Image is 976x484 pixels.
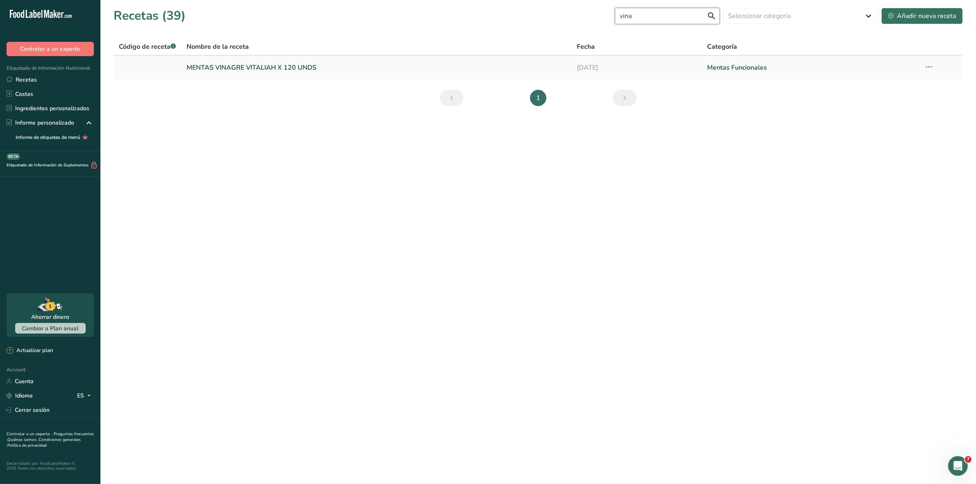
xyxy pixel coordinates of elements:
div: ES [77,391,94,401]
div: Informe personalizado [7,118,74,127]
span: 7 [965,456,971,463]
span: Nombre de la receta [187,42,249,52]
iframe: Intercom live chat [948,456,968,476]
div: Desarrollado por FoodLabelMaker © 2025 Todos los derechos reservados [7,461,94,471]
span: Cambiar a Plan anual [22,325,79,332]
h1: Recetas (39) [114,7,186,25]
div: Ahorrar dinero [31,313,69,321]
a: Condiciones generales . [7,437,81,448]
a: Idioma [7,389,33,403]
span: Fecha [577,42,595,52]
a: Mentas Funcionales [707,59,914,76]
div: BETA [7,153,20,160]
a: Contratar a un experto . [7,431,52,437]
a: Preguntas frecuentes . [7,431,94,443]
button: Añadir nueva receta [881,8,963,24]
a: Quiénes somos . [7,437,39,443]
div: Añadir nueva receta [888,11,956,21]
div: Actualizar plan [7,347,53,355]
input: Buscar receta [615,8,720,24]
a: MENTAS VINAGRE VITALIAH X 120 UNDS [187,59,567,76]
span: Código de receta [119,42,176,51]
span: Categoría [707,42,737,52]
button: Contratar a un experto [7,42,94,56]
a: Política de privacidad [7,443,47,448]
a: Página anterior [440,90,464,106]
button: Cambiar a Plan anual [15,323,86,334]
a: [DATE] [577,59,697,76]
a: Siguiente página [613,90,637,106]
